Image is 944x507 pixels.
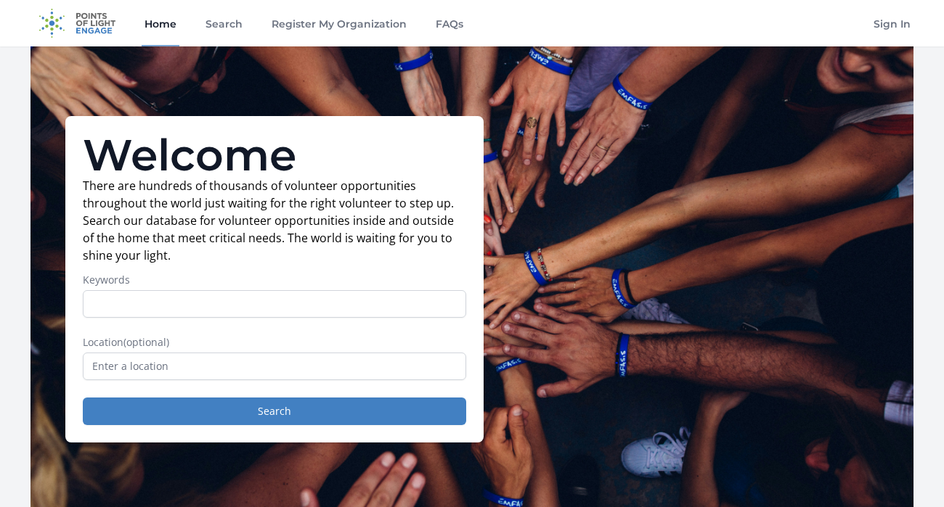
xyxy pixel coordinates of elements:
label: Keywords [83,273,466,287]
h1: Welcome [83,133,466,177]
input: Enter a location [83,353,466,380]
button: Search [83,397,466,425]
label: Location [83,335,466,350]
p: There are hundreds of thousands of volunteer opportunities throughout the world just waiting for ... [83,177,466,264]
span: (optional) [123,335,169,349]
